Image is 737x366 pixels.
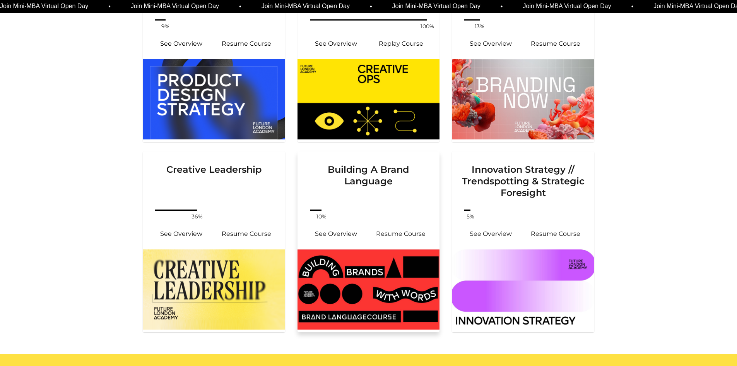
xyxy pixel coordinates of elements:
span: 13% [470,22,489,31]
span: 36% [188,213,207,221]
a: Innovation Strategy // Trendspotting & Strategic Foresight [452,151,594,208]
a: Product Design Strategy : See Overview [149,34,214,53]
a: Creative Leadership [143,151,285,208]
a: Creative Leadership: Resume Course [214,225,279,243]
a: Building A Brand Language: Resume Course [369,225,434,243]
a: Creative Leadership: See Overview [149,225,214,243]
a: Product Design Strategy : Resume Course [214,34,279,53]
a: Branding Now II: Resume Course [523,34,588,53]
span: • [108,2,111,11]
span: • [239,2,241,11]
span: • [501,2,503,11]
span: 10% [312,213,331,221]
span: 5% [461,213,480,221]
h3: Creative Leadership [152,151,276,199]
span: 9% [156,22,175,31]
span: • [631,2,634,11]
a: Creative Ops: Resume Course [369,34,434,53]
a: Building A Brand Language: See Overview [304,225,369,243]
a: Innovation Strategy // Trendspotting & Strategic Foresight: See Overview [458,225,523,243]
a: Building A Brand Language [298,151,440,208]
h3: Innovation Strategy // Trendspotting & Strategic Foresight [461,151,585,199]
a: Branding Now II: See Overview [458,34,523,53]
a: Innovation Strategy // Trendspotting & Strategic Foresight: Resume Course [523,225,588,243]
span: 100% [418,22,436,31]
a: Creative Ops: See Overview [304,34,369,53]
span: • [370,2,372,11]
h3: Building A Brand Language [307,151,431,199]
